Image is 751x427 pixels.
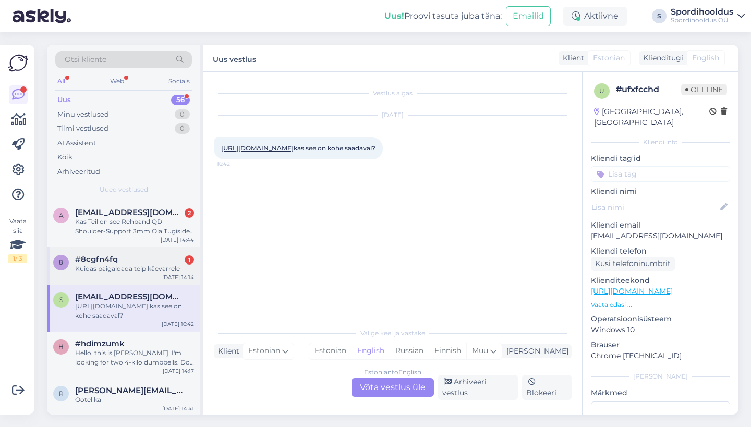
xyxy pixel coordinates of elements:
[59,296,63,304] span: s
[671,16,733,24] div: Spordihooldus OÜ
[57,95,71,105] div: Uus
[591,137,730,147] div: Kliendi info
[599,87,604,95] span: u
[58,343,64,350] span: h
[57,152,72,162] div: Kõik
[364,368,421,377] div: Estonian to English
[59,390,64,397] span: r
[221,144,375,152] span: kas see on kohe saadaval?
[214,110,572,120] div: [DATE]
[502,346,568,357] div: [PERSON_NAME]
[75,348,194,367] div: Hello, this is [PERSON_NAME]. I'm looking for two 4-kilo dumbbells. Do you have that product and ...
[75,386,184,395] span: rene@expolio.ee
[75,208,184,217] span: angelika.sadam@gmail.com
[591,372,730,381] div: [PERSON_NAME]
[214,329,572,338] div: Valige keel ja vastake
[429,343,466,359] div: Finnish
[8,217,27,263] div: Vaata siia
[591,350,730,361] p: Chrome [TECHNICAL_ID]
[591,246,730,257] p: Kliendi telefon
[55,74,67,88] div: All
[616,83,681,96] div: # ufxfcchd
[175,109,190,120] div: 0
[472,346,488,355] span: Muu
[591,257,675,271] div: Küsi telefoninumbrit
[506,6,551,26] button: Emailid
[75,264,194,273] div: Kuidas paigaldada teip käevarrele
[352,378,434,397] div: Võta vestlus üle
[175,123,190,134] div: 0
[213,51,256,65] label: Uus vestlus
[591,153,730,164] p: Kliendi tag'id
[591,166,730,182] input: Lisa tag
[217,160,256,168] span: 16:42
[563,7,627,26] div: Aktiivne
[248,345,280,357] span: Estonian
[65,54,106,65] span: Otsi kliente
[75,255,118,264] span: #8cgfn4fq
[162,320,194,328] div: [DATE] 16:42
[591,231,730,242] p: [EMAIL_ADDRESS][DOMAIN_NAME]
[161,236,194,244] div: [DATE] 14:44
[438,375,518,400] div: Arhiveeri vestlus
[352,343,390,359] div: English
[8,53,28,73] img: Askly Logo
[75,302,194,320] div: [URL][DOMAIN_NAME] kas see on kohe saadaval?
[75,217,194,236] div: Kas Teil on see Rehband QD Shoulder-Support 3mm Ola Tugiside Mustamäe [PERSON_NAME] kohapeal olemas?
[57,109,109,120] div: Minu vestlused
[681,84,727,95] span: Offline
[75,395,194,405] div: Ootel ka
[163,367,194,375] div: [DATE] 14:17
[591,202,718,213] input: Lisa nimi
[221,144,294,152] a: [URL][DOMAIN_NAME]
[57,138,96,148] div: AI Assistent
[59,211,64,219] span: a
[100,185,148,194] span: Uued vestlused
[162,405,194,412] div: [DATE] 14:41
[57,123,108,134] div: Tiimi vestlused
[594,106,709,128] div: [GEOGRAPHIC_DATA], [GEOGRAPHIC_DATA]
[59,258,63,266] span: 8
[8,254,27,263] div: 1 / 3
[591,313,730,324] p: Operatsioonisüsteem
[593,53,625,64] span: Estonian
[591,340,730,350] p: Brauser
[692,53,719,64] span: English
[185,208,194,218] div: 2
[591,286,673,296] a: [URL][DOMAIN_NAME]
[108,74,126,88] div: Web
[639,53,683,64] div: Klienditugi
[591,186,730,197] p: Kliendi nimi
[214,89,572,98] div: Vestlus algas
[591,275,730,286] p: Klienditeekond
[57,167,100,177] div: Arhiveeritud
[559,53,584,64] div: Klient
[591,300,730,309] p: Vaata edasi ...
[652,9,667,23] div: S
[591,220,730,231] p: Kliendi email
[591,387,730,398] p: Märkmed
[390,343,429,359] div: Russian
[75,339,125,348] span: #hdimzumk
[384,10,502,22] div: Proovi tasuta juba täna:
[214,346,239,357] div: Klient
[671,8,733,16] div: Spordihooldus
[162,273,194,281] div: [DATE] 14:14
[185,255,194,265] div: 1
[384,11,404,21] b: Uus!
[166,74,192,88] div: Socials
[522,375,572,400] div: Blokeeri
[671,8,745,24] a: SpordihooldusSpordihooldus OÜ
[75,292,184,302] span: sirli.pent@gmail.com
[591,324,730,335] p: Windows 10
[171,95,190,105] div: 56
[309,343,352,359] div: Estonian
